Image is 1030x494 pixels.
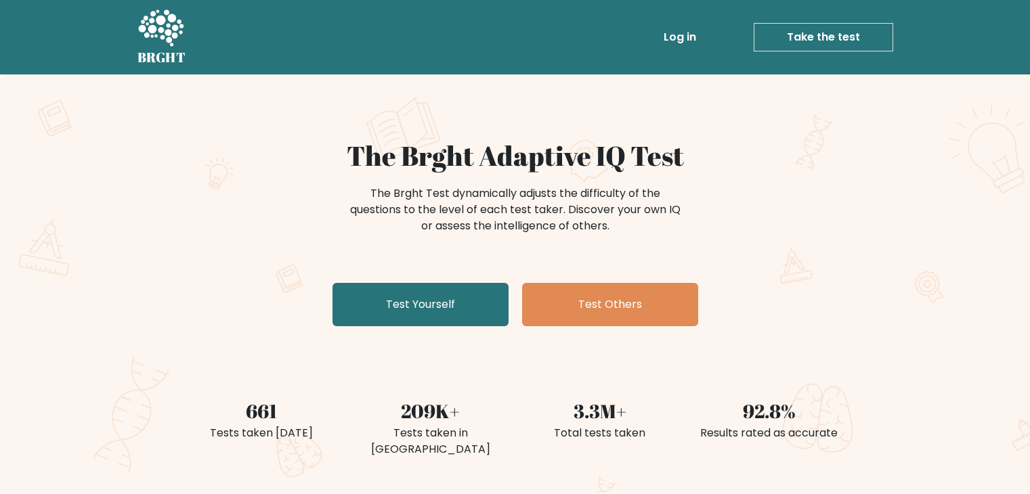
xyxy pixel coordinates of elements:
div: 661 [185,397,338,425]
div: 209K+ [354,397,507,425]
div: Results rated as accurate [693,425,846,441]
a: Test Yourself [332,283,509,326]
a: Log in [658,24,702,51]
h5: BRGHT [137,49,186,66]
a: Take the test [754,23,893,51]
div: Total tests taken [523,425,677,441]
a: BRGHT [137,5,186,69]
h1: The Brght Adaptive IQ Test [185,139,846,172]
div: Tests taken [DATE] [185,425,338,441]
div: Tests taken in [GEOGRAPHIC_DATA] [354,425,507,457]
div: The Brght Test dynamically adjusts the difficulty of the questions to the level of each test take... [346,185,685,234]
a: Test Others [522,283,698,326]
div: 3.3M+ [523,397,677,425]
div: 92.8% [693,397,846,425]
